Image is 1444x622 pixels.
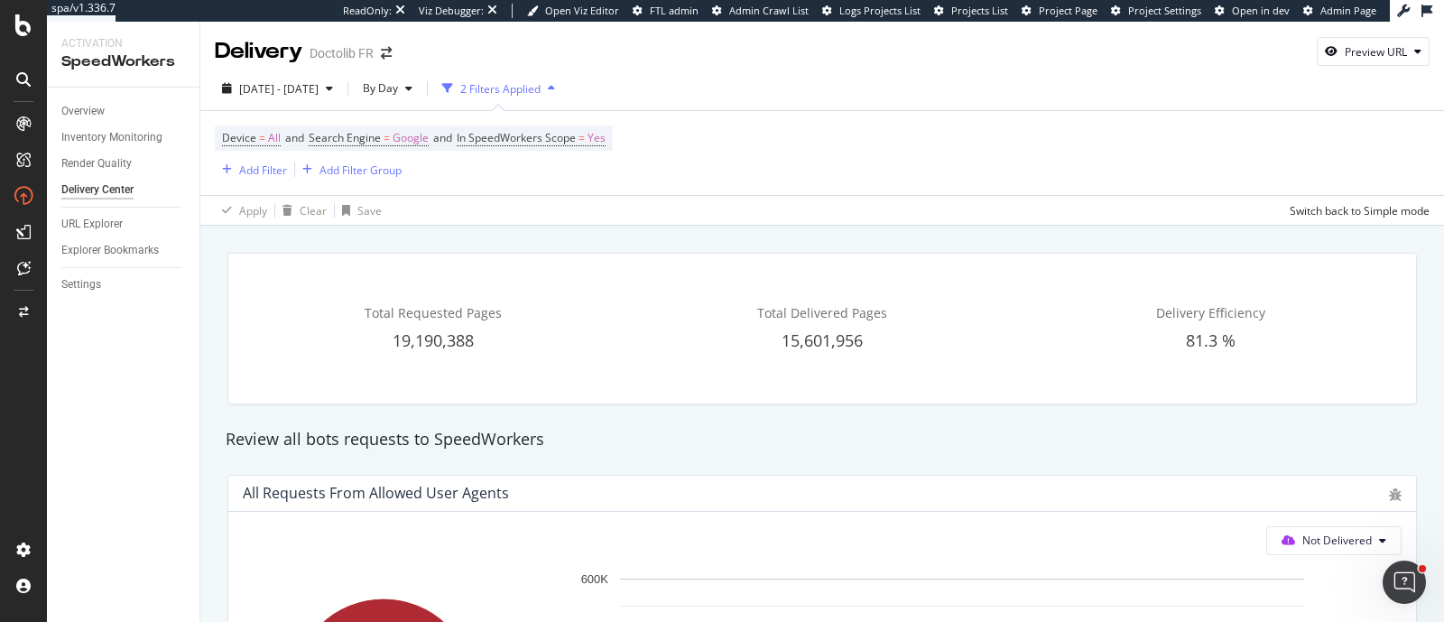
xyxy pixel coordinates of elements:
span: = [579,130,585,145]
span: 81.3 % [1186,330,1236,351]
div: Viz Debugger: [419,4,484,18]
div: Activation [61,36,185,51]
span: Project Page [1039,4,1097,17]
span: All [268,125,281,151]
div: Delivery Center [61,181,134,200]
div: Switch back to Simple mode [1290,203,1430,218]
span: FTL admin [650,4,699,17]
span: Search Engine [309,130,381,145]
a: Projects List [934,4,1008,18]
div: Inventory Monitoring [61,128,162,147]
span: Admin Crawl List [729,4,809,17]
span: Google [393,125,429,151]
div: Save [357,203,382,218]
button: 2 Filters Applied [435,74,562,103]
div: ReadOnly: [343,4,392,18]
a: Inventory Monitoring [61,128,187,147]
span: Projects List [951,4,1008,17]
button: Apply [215,196,267,225]
button: Add Filter Group [295,159,402,181]
span: In SpeedWorkers Scope [457,130,576,145]
a: Explorer Bookmarks [61,241,187,260]
a: Project Settings [1111,4,1201,18]
span: Logs Projects List [839,4,921,17]
div: URL Explorer [61,215,123,234]
button: By Day [356,74,420,103]
div: Overview [61,102,105,121]
span: Not Delivered [1302,533,1372,548]
div: Explorer Bookmarks [61,241,159,260]
span: Open in dev [1232,4,1290,17]
div: Delivery [215,36,302,67]
button: Save [335,196,382,225]
div: Apply [239,203,267,218]
div: Preview URL [1345,44,1407,60]
button: [DATE] - [DATE] [215,74,340,103]
span: [DATE] - [DATE] [239,81,319,97]
a: FTL admin [633,4,699,18]
a: Delivery Center [61,181,187,200]
div: bug [1389,488,1402,501]
a: URL Explorer [61,215,187,234]
div: Clear [300,203,327,218]
button: Not Delivered [1266,526,1402,555]
span: 19,190,388 [393,330,474,351]
div: arrow-right-arrow-left [381,47,392,60]
span: Project Settings [1128,4,1201,17]
a: Settings [61,275,187,294]
text: 600K [581,572,609,586]
span: Yes [588,125,606,151]
span: Device [222,130,256,145]
div: Doctolib FR [310,44,374,62]
div: Review all bots requests to SpeedWorkers [217,428,1428,451]
div: Add Filter [239,162,287,178]
span: Delivery Efficiency [1156,304,1265,321]
span: Total Delivered Pages [757,304,887,321]
button: Preview URL [1317,37,1430,66]
span: Open Viz Editor [545,4,619,17]
span: = [384,130,390,145]
div: SpeedWorkers [61,51,185,72]
span: 15,601,956 [782,330,863,351]
span: and [433,130,452,145]
a: Logs Projects List [822,4,921,18]
iframe: Intercom live chat [1383,561,1426,604]
div: Settings [61,275,101,294]
div: All Requests from Allowed User Agents [243,484,509,502]
a: Admin Page [1303,4,1376,18]
a: Overview [61,102,187,121]
a: Render Quality [61,154,187,173]
button: Clear [275,196,327,225]
span: and [285,130,304,145]
a: Open Viz Editor [527,4,619,18]
a: Admin Crawl List [712,4,809,18]
div: Add Filter Group [319,162,402,178]
a: Open in dev [1215,4,1290,18]
button: Switch back to Simple mode [1282,196,1430,225]
button: Add Filter [215,159,287,181]
span: Admin Page [1320,4,1376,17]
div: Render Quality [61,154,132,173]
div: 2 Filters Applied [460,81,541,97]
span: = [259,130,265,145]
span: Total Requested Pages [365,304,502,321]
span: By Day [356,80,398,96]
a: Project Page [1022,4,1097,18]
